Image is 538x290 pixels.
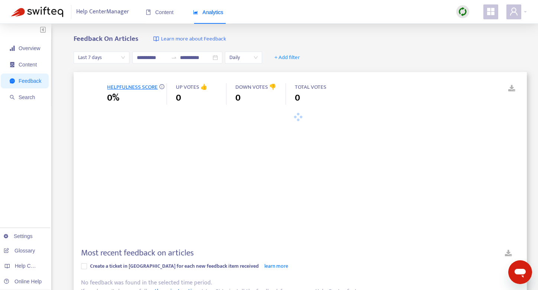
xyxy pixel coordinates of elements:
[19,78,41,84] span: Feedback
[295,82,326,92] span: TOTAL VOTES
[10,78,15,84] span: message
[235,82,276,92] span: DOWN VOTES 👎
[269,52,306,63] button: + Add filter
[153,36,159,42] img: image-link
[161,35,226,43] span: Learn more about Feedback
[107,91,119,105] span: 0%
[10,95,15,100] span: search
[10,62,15,67] span: container
[90,262,259,270] span: Create a ticket in [GEOGRAPHIC_DATA] for each new feedback item received
[11,7,63,17] img: Swifteq
[193,10,198,15] span: area-chart
[19,62,37,68] span: Content
[76,5,129,19] span: Help Center Manager
[146,10,151,15] span: book
[229,52,258,63] span: Daily
[4,248,35,254] a: Glossary
[176,91,181,105] span: 0
[264,262,288,270] a: learn more
[4,233,33,239] a: Settings
[508,260,532,284] iframe: Button to launch messaging window
[4,278,42,284] a: Online Help
[81,248,194,258] h4: Most recent feedback on articles
[295,91,300,105] span: 0
[235,91,241,105] span: 0
[19,94,35,100] span: Search
[486,7,495,16] span: appstore
[10,46,15,51] span: signal
[509,7,518,16] span: user
[458,7,467,16] img: sync.dc5367851b00ba804db3.png
[74,33,138,45] b: Feedback On Articles
[171,55,177,61] span: swap-right
[193,9,223,15] span: Analytics
[81,278,519,287] div: No feedback was found in the selected time period.
[176,82,207,92] span: UP VOTES 👍
[107,82,158,92] span: HELPFULNESS SCORE
[171,55,177,61] span: to
[146,9,174,15] span: Content
[15,263,45,269] span: Help Centers
[153,35,226,43] a: Learn more about Feedback
[19,45,40,51] span: Overview
[78,52,125,63] span: Last 7 days
[274,53,300,62] span: + Add filter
